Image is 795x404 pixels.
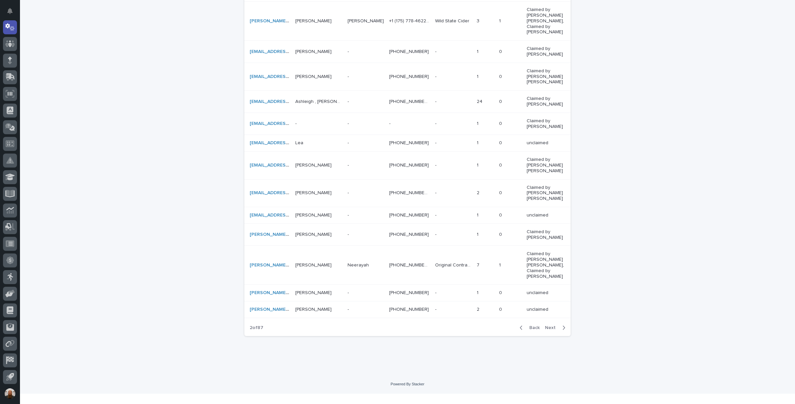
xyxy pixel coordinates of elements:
[250,141,327,145] a: [EMAIL_ADDRESS][DOMAIN_NAME]
[499,139,503,146] p: 0
[348,120,350,127] p: -
[527,68,564,85] p: Claimed by [PERSON_NAME] [PERSON_NAME]
[295,289,333,296] p: [PERSON_NAME]
[477,48,480,55] p: 1
[295,73,333,80] p: [PERSON_NAME]
[477,189,481,196] p: 2
[527,96,564,107] p: Claimed by [PERSON_NAME]
[525,325,540,330] span: Back
[250,19,365,23] a: [PERSON_NAME][EMAIL_ADDRESS][DOMAIN_NAME]
[295,120,298,127] p: -
[527,290,564,296] p: unclaimed
[477,305,481,312] p: 2
[499,120,503,127] p: 0
[348,289,350,296] p: -
[527,7,564,35] p: Claimed by [PERSON_NAME] [PERSON_NAME], Claimed by [PERSON_NAME]
[389,161,430,168] p: +1 (947) 465-7608
[435,211,438,218] p: -
[389,289,430,296] p: +1 (713) 808-5491
[435,120,438,127] p: -
[348,305,350,312] p: -
[435,305,438,312] p: -
[250,99,327,104] a: [EMAIL_ADDRESS][DOMAIN_NAME]
[391,382,424,386] a: Powered By Stacker
[527,212,564,218] p: unclaimed
[250,263,365,267] a: [PERSON_NAME][EMAIL_ADDRESS][DOMAIN_NAME]
[477,161,480,168] p: 1
[295,48,333,55] p: [PERSON_NAME]
[244,2,575,41] tr: [PERSON_NAME][EMAIL_ADDRESS][DOMAIN_NAME] [PERSON_NAME][PERSON_NAME] [PERSON_NAME][PERSON_NAME] +...
[244,91,575,113] tr: [EMAIL_ADDRESS][DOMAIN_NAME] Ashleigh , [PERSON_NAME] CONSTRUCTORS, CINCINNATI OPERA, Cincinnati ...
[348,17,385,24] p: [PERSON_NAME]
[348,230,350,237] p: -
[477,73,480,80] p: 1
[527,307,564,312] p: unclaimed
[3,387,17,401] button: users-avatar
[499,73,503,80] p: 0
[389,230,430,237] p: +1 (559) 684-2728
[545,325,560,330] span: Next
[499,17,502,24] p: 1
[250,307,365,312] a: [PERSON_NAME][EMAIL_ADDRESS][DOMAIN_NAME]
[348,139,350,146] p: -
[499,261,502,268] p: 1
[250,232,365,237] a: [PERSON_NAME][EMAIL_ADDRESS][DOMAIN_NAME]
[389,73,430,80] p: +1 (616) 723-2381
[499,48,503,55] p: 0
[499,98,503,105] p: 0
[435,189,438,196] p: -
[527,46,564,57] p: Claimed by [PERSON_NAME]
[244,223,575,246] tr: [PERSON_NAME][EMAIL_ADDRESS][DOMAIN_NAME] [PERSON_NAME][PERSON_NAME] -- [PHONE_NUMBER][PHONE_NUMB...
[295,17,333,24] p: [PERSON_NAME]
[250,191,327,195] a: [EMAIL_ADDRESS][DOMAIN_NAME]
[295,305,333,312] p: [PERSON_NAME]
[8,8,17,19] div: Notifications
[514,325,542,331] button: Back
[499,230,503,237] p: 0
[477,98,484,105] p: 24
[295,139,305,146] p: Lea
[295,189,333,196] p: [PERSON_NAME]
[348,189,350,196] p: -
[389,189,431,196] p: +1 (385) 214-6247, +1 (385) 487-9366
[499,211,503,218] p: 0
[348,211,350,218] p: -
[348,48,350,55] p: -
[435,261,473,268] p: Original Contracting
[435,289,438,296] p: -
[389,120,392,127] p: -
[295,230,333,237] p: [PERSON_NAME]
[244,320,269,336] p: 2 of 87
[244,41,575,63] tr: [EMAIL_ADDRESS][DOMAIN_NAME] [PERSON_NAME][PERSON_NAME] -- [PHONE_NUMBER][PHONE_NUMBER] -- 11 00 ...
[348,161,350,168] p: -
[250,49,327,54] a: [EMAIL_ADDRESS][DOMAIN_NAME]
[295,161,333,168] p: [PERSON_NAME]
[295,211,333,218] p: [PERSON_NAME]
[244,113,575,135] tr: [EMAIL_ADDRESS][DOMAIN_NAME] -- -- -- -- 11 00 Claimed by [PERSON_NAME]
[499,305,503,312] p: 0
[389,17,431,24] p: +1 (175) 778-4622, 17577846228
[527,140,564,146] p: unclaimed
[244,246,575,285] tr: [PERSON_NAME][EMAIL_ADDRESS][DOMAIN_NAME] [PERSON_NAME][PERSON_NAME] NeerayahNeerayah [PHONE_NUMB...
[389,139,430,146] p: +1 (561) 747-6000
[389,211,430,218] p: +1 (507) 208-0978
[435,161,438,168] p: -
[499,289,503,296] p: 0
[477,289,480,296] p: 1
[477,120,480,127] p: 1
[348,98,350,105] p: -
[250,163,327,168] a: [EMAIL_ADDRESS][DOMAIN_NAME]
[244,152,575,179] tr: [EMAIL_ADDRESS][DOMAIN_NAME] [PERSON_NAME][PERSON_NAME] -- [PHONE_NUMBER][PHONE_NUMBER] -- 11 00 ...
[295,261,333,268] p: Lakhan, Adrian, ADRIAN, adrian
[499,189,503,196] p: 0
[435,48,438,55] p: -
[250,213,327,217] a: [EMAIL_ADDRESS][DOMAIN_NAME]
[477,211,480,218] p: 1
[389,48,430,55] p: +1 (417) 863-6700
[527,118,564,130] p: Claimed by [PERSON_NAME]
[244,301,575,318] tr: [PERSON_NAME][EMAIL_ADDRESS][DOMAIN_NAME] [PERSON_NAME][PERSON_NAME] -- [PHONE_NUMBER][PHONE_NUMB...
[435,230,438,237] p: -
[250,121,327,126] a: [EMAIL_ADDRESS][DOMAIN_NAME]
[527,251,564,279] p: Claimed by [PERSON_NAME] [PERSON_NAME], Claimed by [PERSON_NAME]
[542,325,571,331] button: Next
